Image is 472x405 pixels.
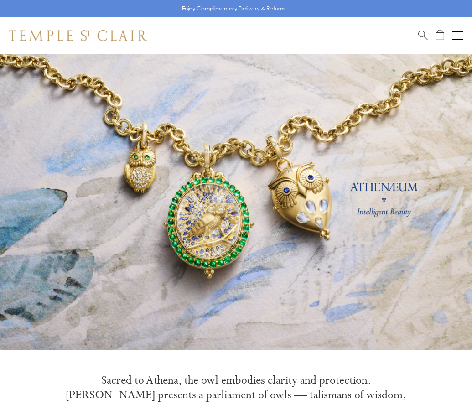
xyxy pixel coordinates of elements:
a: Open Shopping Bag [436,30,444,41]
img: Temple St. Clair [9,30,147,41]
a: Search [418,30,428,41]
button: Open navigation [452,30,463,41]
p: Enjoy Complimentary Delivery & Returns [182,4,285,13]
